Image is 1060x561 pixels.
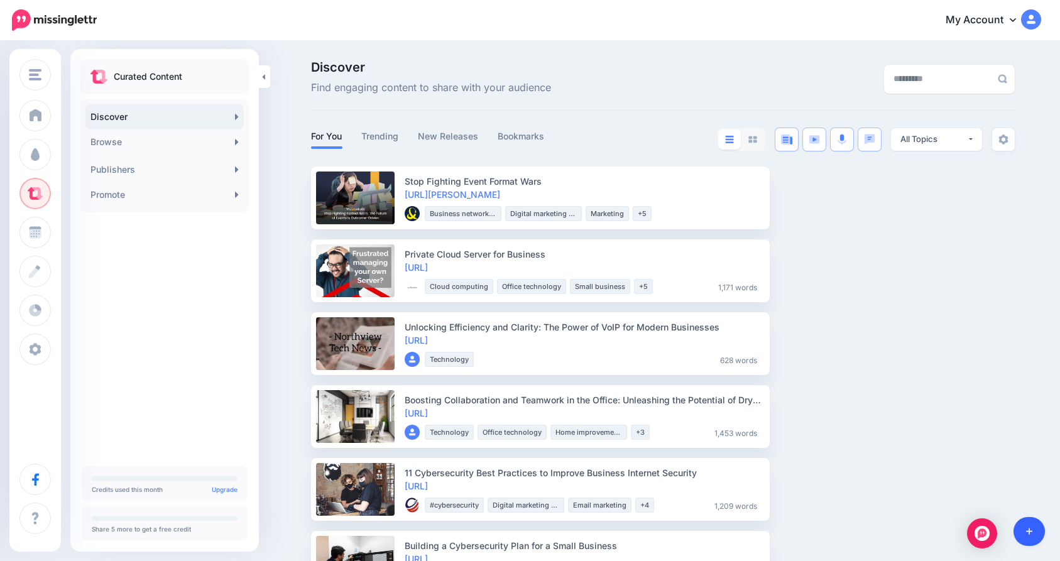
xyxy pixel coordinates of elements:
[725,136,734,143] img: list-blue.png
[505,206,582,221] li: Digital marketing strategy
[405,175,762,188] div: Stop Fighting Event Format Wars
[900,133,967,145] div: All Topics
[891,128,982,151] button: All Topics
[85,104,244,129] a: Discover
[488,498,564,513] li: Digital marketing strategy
[570,279,630,294] li: Small business
[864,134,875,144] img: chat-square-blue.png
[418,129,479,144] a: New Releases
[12,9,97,31] img: Missinglettr
[478,425,547,440] li: Office technology
[967,518,997,548] div: Open Intercom Messenger
[425,279,493,294] li: Cloud computing
[633,206,652,221] li: +5
[709,498,762,513] li: 1,209 words
[748,136,757,143] img: grid-grey.png
[405,248,762,261] div: Private Cloud Server for Business
[405,262,428,273] a: [URL]
[90,70,107,84] img: curate.png
[311,61,551,74] span: Discover
[405,539,762,552] div: Building a Cybersecurity Plan for a Small Business
[497,279,566,294] li: Office technology
[361,129,399,144] a: Trending
[405,335,428,346] a: [URL]
[838,134,846,145] img: microphone.png
[405,393,762,406] div: Boosting Collaboration and Teamwork in the Office: Unleashing the Potential of Dry Erase Painted ...
[405,279,420,294] img: J64JYIIY8QRNK513Z5HDIBMHHNG50VSN_thumb.png
[29,69,41,80] img: menu.png
[114,69,182,84] p: Curated Content
[933,5,1041,36] a: My Account
[405,466,762,479] div: 11 Cybersecurity Best Practices to Improve Business Internet Security
[781,134,792,144] img: article-blue.png
[405,408,428,418] a: [URL]
[998,134,1008,144] img: settings-grey.png
[425,352,474,367] li: Technology
[809,135,820,144] img: video-blue.png
[405,189,500,200] a: [URL][PERSON_NAME]
[568,498,631,513] li: Email marketing
[425,498,484,513] li: #cybersecurity
[631,425,650,440] li: +3
[85,182,244,207] a: Promote
[405,320,762,334] div: Unlocking Efficiency and Clarity: The Power of VoIP for Modern Businesses
[550,425,627,440] li: Home improvement and DIY
[586,206,629,221] li: Marketing
[405,481,428,491] a: [URL]
[85,129,244,155] a: Browse
[405,498,420,513] img: XIA6ZYAPGRO6M44B0L78PIG0XWRPD5ON_thumb.png
[998,74,1007,84] img: search-grey-6.png
[311,129,342,144] a: For You
[405,352,420,367] img: user_default_image.png
[498,129,545,144] a: Bookmarks
[311,80,551,96] span: Find engaging content to share with your audience
[713,279,762,294] li: 1,171 words
[405,425,420,440] img: user_default_image.png
[405,206,420,221] img: 66147431_2337359636537729_512188246050996224_o-bsa91655_thumb.png
[85,157,244,182] a: Publishers
[709,425,762,440] li: 1,453 words
[425,206,501,221] li: Business networking
[715,352,762,367] li: 628 words
[634,279,653,294] li: +5
[635,498,654,513] li: +4
[425,425,474,440] li: Technology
